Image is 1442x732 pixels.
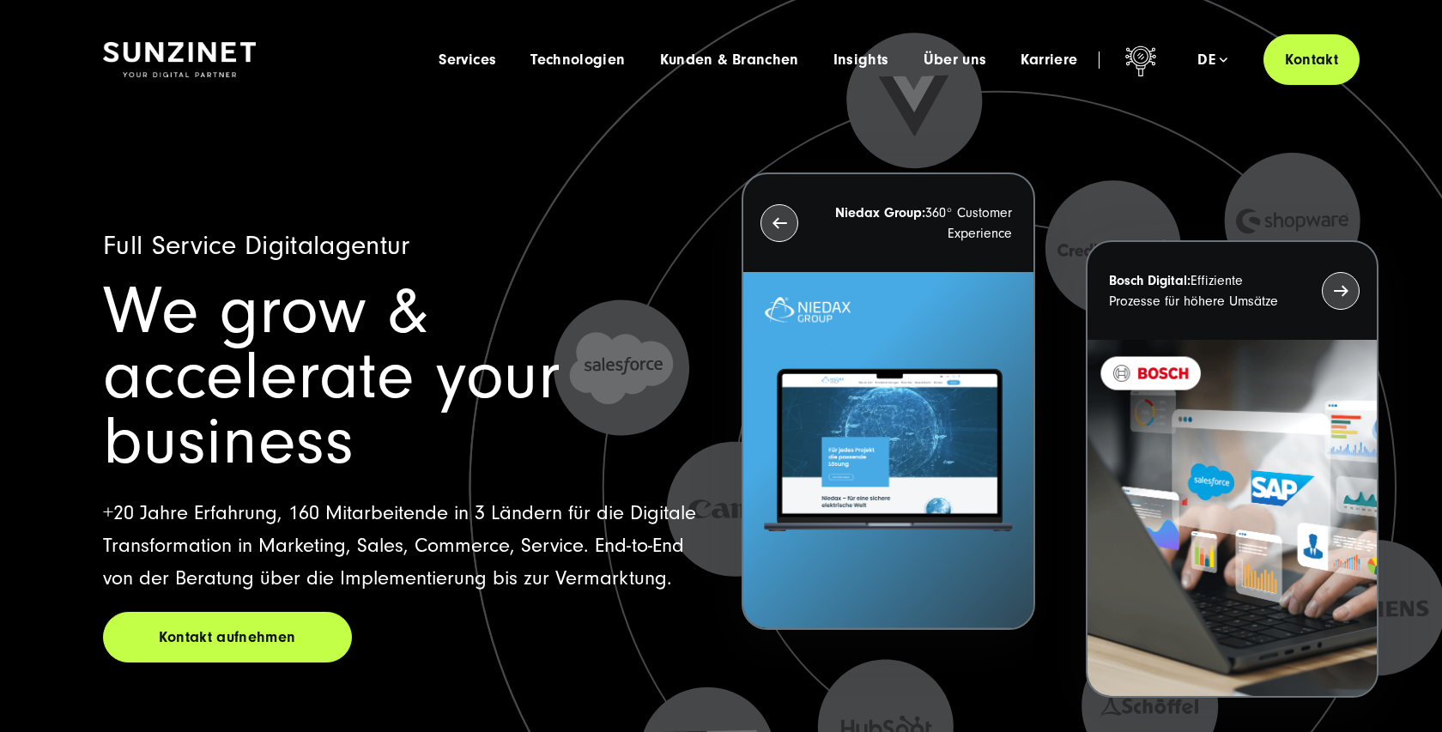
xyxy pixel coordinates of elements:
img: Letztes Projekt von Niedax. Ein Laptop auf dem die Niedax Website geöffnet ist, auf blauem Hinter... [743,272,1033,628]
p: 360° Customer Experience [829,203,1011,244]
a: Technologien [530,51,625,69]
a: Karriere [1021,51,1077,69]
a: Über uns [924,51,987,69]
button: Niedax Group:360° Customer Experience Letztes Projekt von Niedax. Ein Laptop auf dem die Niedax W... [742,172,1034,630]
img: SUNZINET Full Service Digital Agentur [103,42,256,78]
h1: We grow & accelerate your business [103,279,700,475]
img: BOSCH - Kundeprojekt - Digital Transformation Agentur SUNZINET [1088,340,1377,696]
div: de [1197,51,1227,69]
p: Effiziente Prozesse für höhere Umsätze [1109,270,1291,312]
a: Insights [833,51,889,69]
p: +20 Jahre Erfahrung, 160 Mitarbeitende in 3 Ländern für die Digitale Transformation in Marketing,... [103,497,700,595]
button: Bosch Digital:Effiziente Prozesse für höhere Umsätze BOSCH - Kundeprojekt - Digital Transformatio... [1086,240,1378,698]
a: Services [439,51,496,69]
a: Kontakt [1263,34,1360,85]
span: Full Service Digitalagentur [103,230,410,261]
strong: Niedax Group: [835,205,925,221]
a: Kontakt aufnehmen [103,612,352,662]
a: Kunden & Branchen [660,51,799,69]
strong: Bosch Digital: [1109,273,1191,288]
